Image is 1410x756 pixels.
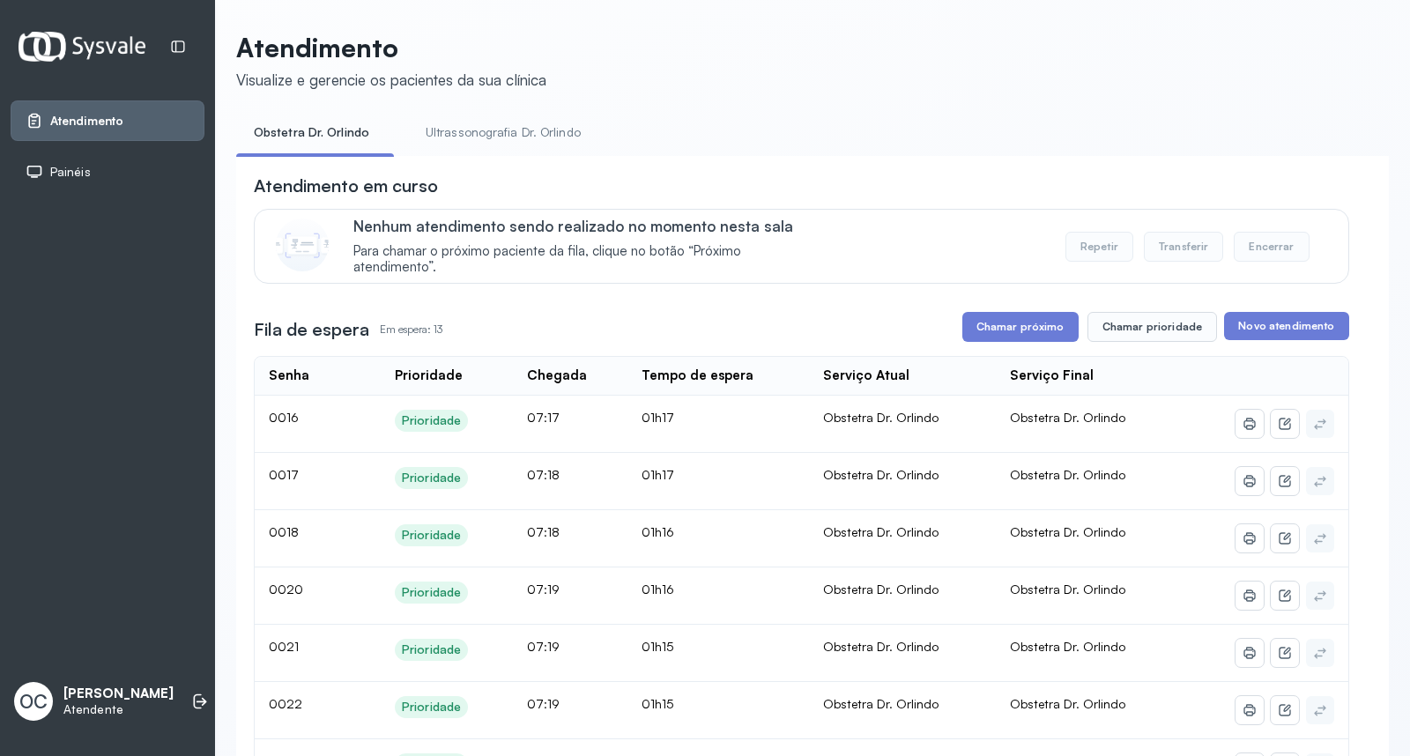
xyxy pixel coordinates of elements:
[276,219,329,271] img: Imagem de CalloutCard
[642,367,753,384] div: Tempo de espera
[1065,232,1133,262] button: Repetir
[1224,312,1348,340] button: Novo atendimento
[1010,524,1125,539] span: Obstetra Dr. Orlindo
[527,582,560,597] span: 07:19
[269,410,299,425] span: 0016
[402,585,461,600] div: Prioridade
[1010,367,1094,384] div: Serviço Final
[642,582,674,597] span: 01h16
[402,413,461,428] div: Prioridade
[395,367,463,384] div: Prioridade
[823,367,909,384] div: Serviço Atual
[962,312,1079,342] button: Chamar próximo
[1010,467,1125,482] span: Obstetra Dr. Orlindo
[63,686,174,702] p: [PERSON_NAME]
[380,317,442,342] p: Em espera: 13
[402,471,461,485] div: Prioridade
[642,410,674,425] span: 01h17
[1010,639,1125,654] span: Obstetra Dr. Orlindo
[527,639,560,654] span: 07:19
[1010,410,1125,425] span: Obstetra Dr. Orlindo
[269,524,299,539] span: 0018
[527,524,560,539] span: 07:18
[236,70,546,89] div: Visualize e gerencie os pacientes da sua clínica
[1087,312,1218,342] button: Chamar prioridade
[19,32,145,61] img: Logotipo do estabelecimento
[1234,232,1309,262] button: Encerrar
[1144,232,1224,262] button: Transferir
[1010,696,1125,711] span: Obstetra Dr. Orlindo
[50,114,123,129] span: Atendimento
[823,582,982,597] div: Obstetra Dr. Orlindo
[353,243,820,277] span: Para chamar o próximo paciente da fila, clique no botão “Próximo atendimento”.
[823,696,982,712] div: Obstetra Dr. Orlindo
[402,642,461,657] div: Prioridade
[527,696,560,711] span: 07:19
[823,639,982,655] div: Obstetra Dr. Orlindo
[823,467,982,483] div: Obstetra Dr. Orlindo
[254,174,438,198] h3: Atendimento em curso
[269,367,309,384] div: Senha
[642,696,673,711] span: 01h15
[26,112,189,130] a: Atendimento
[269,639,299,654] span: 0021
[50,165,91,180] span: Painéis
[236,118,387,147] a: Obstetra Dr. Orlindo
[1010,582,1125,597] span: Obstetra Dr. Orlindo
[527,410,560,425] span: 07:17
[642,639,673,654] span: 01h15
[236,32,546,63] p: Atendimento
[527,467,560,482] span: 07:18
[353,217,820,235] p: Nenhum atendimento sendo realizado no momento nesta sala
[642,524,674,539] span: 01h16
[823,410,982,426] div: Obstetra Dr. Orlindo
[527,367,587,384] div: Chegada
[269,467,299,482] span: 0017
[63,702,174,717] p: Atendente
[402,528,461,543] div: Prioridade
[823,524,982,540] div: Obstetra Dr. Orlindo
[408,118,598,147] a: Ultrassonografia Dr. Orlindo
[402,700,461,715] div: Prioridade
[269,696,302,711] span: 0022
[642,467,674,482] span: 01h17
[254,317,369,342] h3: Fila de espera
[269,582,303,597] span: 0020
